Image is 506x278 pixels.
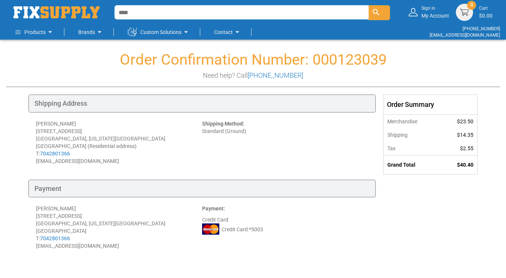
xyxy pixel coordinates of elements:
[15,25,55,40] a: Products
[463,26,500,31] a: [PHONE_NUMBER]
[384,114,441,128] th: Merchandise
[460,145,473,151] span: $2.55
[214,25,242,40] a: Contact
[384,142,441,155] th: Tax
[457,132,473,138] span: $14.35
[457,162,473,168] span: $40.40
[421,5,449,19] div: My Account
[36,120,202,165] div: [PERSON_NAME] [STREET_ADDRESS] [GEOGRAPHIC_DATA], [US_STATE][GEOGRAPHIC_DATA] [GEOGRAPHIC_DATA] (...
[202,206,225,211] strong: Payment:
[202,223,219,235] img: MC
[387,162,415,168] strong: Grand Total
[384,128,441,142] th: Shipping
[28,95,376,112] div: Shipping Address
[202,121,244,127] strong: Shipping Method:
[202,120,368,165] div: Standard (Ground)
[384,95,477,114] div: Order Summary
[457,118,473,124] span: $23.50
[430,33,500,38] a: [EMAIL_ADDRESS][DOMAIN_NAME]
[479,5,493,12] small: Cart
[78,25,104,40] a: Brands
[222,226,263,233] span: Credit Card *5003
[36,205,202,250] div: [PERSON_NAME] [STREET_ADDRESS] [GEOGRAPHIC_DATA], [US_STATE][GEOGRAPHIC_DATA] [GEOGRAPHIC_DATA] T...
[202,205,368,250] div: Credit Card
[6,72,500,79] h3: Need help? Call
[479,13,493,19] span: $0.00
[128,25,190,40] a: Custom Solutions
[248,71,303,79] a: [PHONE_NUMBER]
[13,6,100,18] a: store logo
[40,151,70,157] a: 7042801366
[6,52,500,68] h1: Order Confirmation Number: 000123039
[13,6,100,18] img: Fix Industrial Supply
[421,5,449,12] small: Sign in
[40,235,70,241] a: 7042801366
[28,180,376,198] div: Payment
[470,2,473,8] span: 0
